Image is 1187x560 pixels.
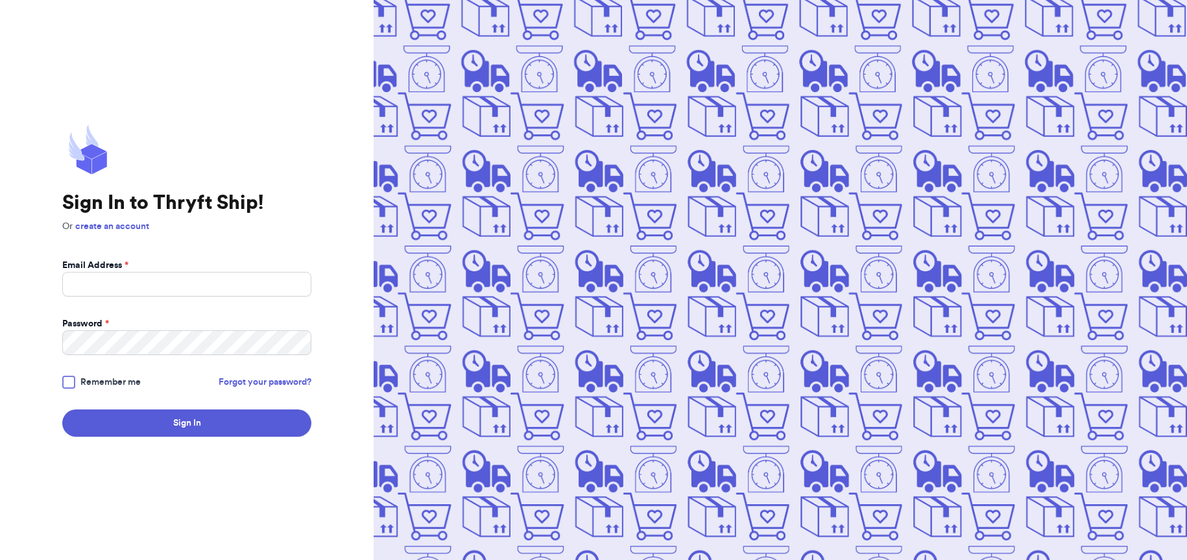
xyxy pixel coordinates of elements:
a: Forgot your password? [219,376,311,389]
h1: Sign In to Thryft Ship! [62,191,311,215]
a: create an account [75,222,149,231]
span: Remember me [80,376,141,389]
label: Password [62,317,109,330]
button: Sign In [62,409,311,437]
p: Or [62,220,311,233]
label: Email Address [62,259,128,272]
